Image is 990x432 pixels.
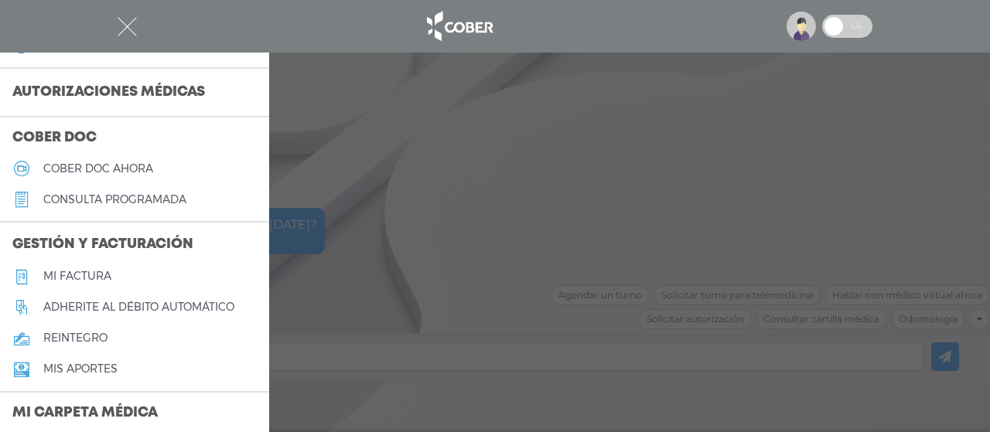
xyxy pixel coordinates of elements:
h5: consulta programada [43,193,186,206]
img: profile-placeholder.svg [787,12,816,41]
img: Cober_menu-close-white.svg [118,17,137,36]
h5: Mis aportes [43,362,118,376]
h5: Adherite al débito automático [43,301,234,314]
h5: Mi factura [43,270,111,283]
h5: Cober doc ahora [43,162,153,175]
img: logo_cober_home-white.png [418,8,500,45]
h5: reintegro [43,332,108,345]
